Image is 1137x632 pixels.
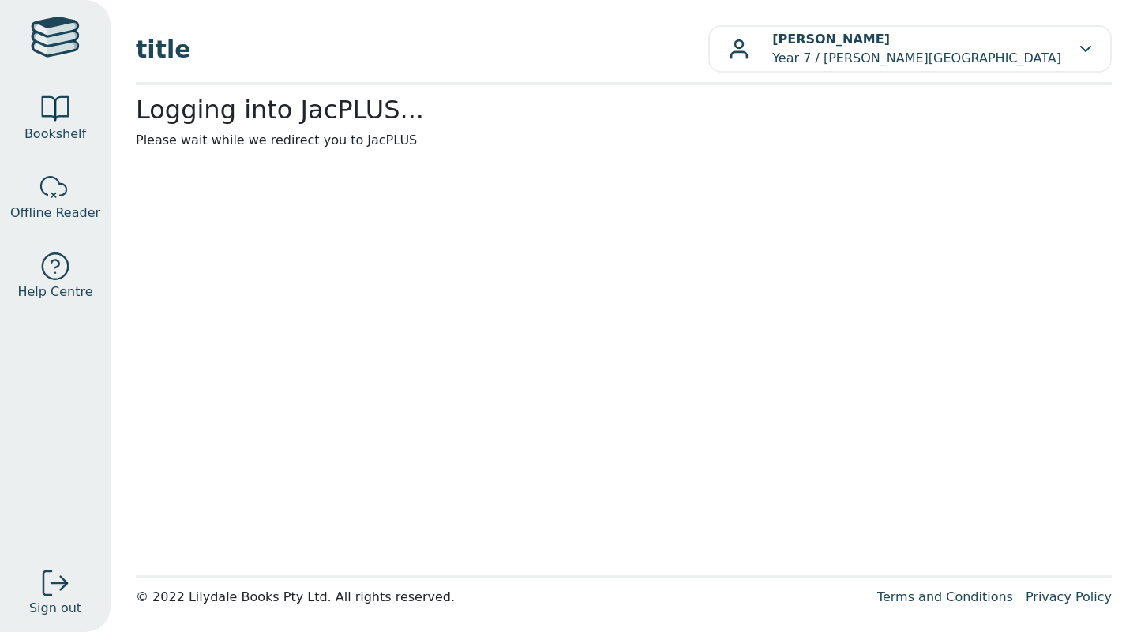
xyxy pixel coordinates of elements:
b: [PERSON_NAME] [772,32,890,47]
div: © 2022 Lilydale Books Pty Ltd. All rights reserved. [136,588,865,607]
span: Help Centre [17,282,92,301]
span: Sign out [29,599,81,618]
a: Privacy Policy [1026,589,1112,604]
span: Offline Reader [10,204,100,223]
a: Terms and Conditions [877,589,1013,604]
h2: Logging into JacPLUS... [136,95,1112,125]
span: title [136,32,708,67]
p: Year 7 / [PERSON_NAME][GEOGRAPHIC_DATA] [772,30,1061,68]
span: Bookshelf [24,125,86,144]
p: Please wait while we redirect you to JacPLUS [136,131,1112,150]
button: [PERSON_NAME]Year 7 / [PERSON_NAME][GEOGRAPHIC_DATA] [708,25,1112,73]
